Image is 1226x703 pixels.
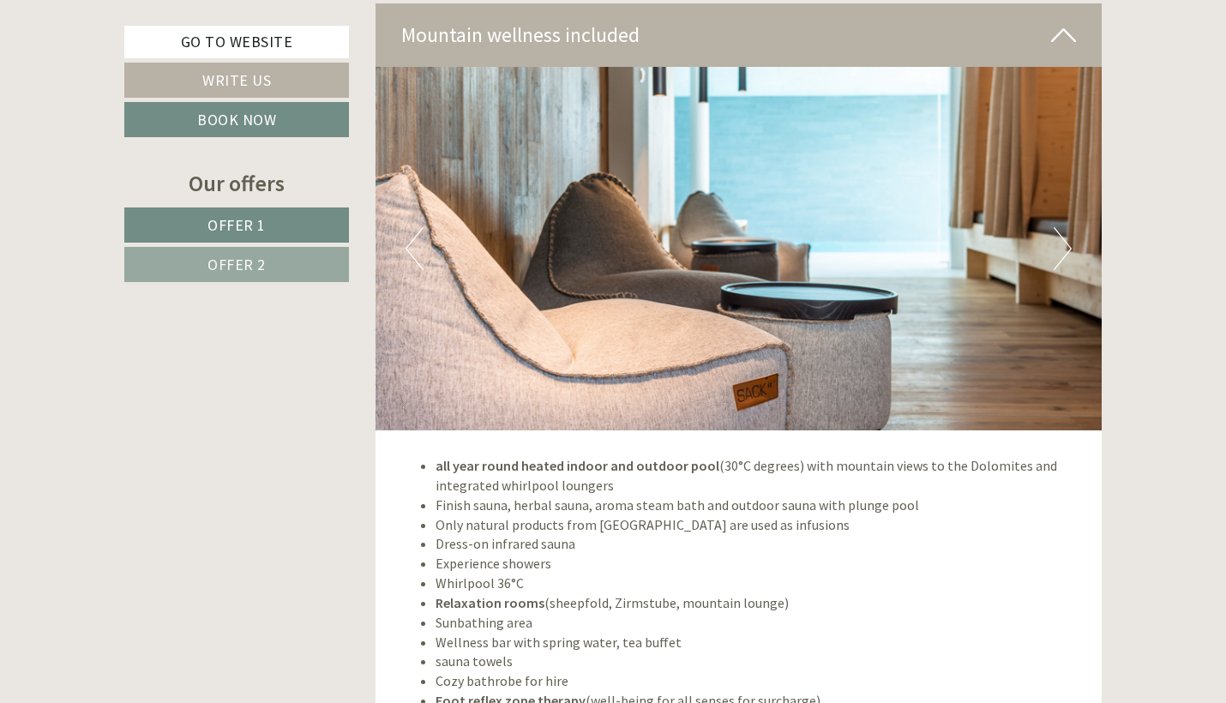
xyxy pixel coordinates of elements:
li: Experience showers [436,554,1077,574]
li: (30°C degrees) with mountain views to the Dolomites and integrated whirlpool loungers [436,456,1077,496]
button: Previous [406,227,424,270]
li: Only natural products from [GEOGRAPHIC_DATA] are used as infusions [436,515,1077,535]
li: Dress-on infrared sauna [436,534,1077,554]
a: Go to website [124,26,349,58]
button: Send [585,447,676,482]
div: Hello, how can we help you? [13,46,198,99]
button: Next [1054,227,1072,270]
li: Sunbathing area [436,613,1077,633]
span: Offer 2 [207,255,266,274]
strong: Relaxation rooms [436,594,544,611]
small: 13:59 [26,83,189,95]
span: Offer 1 [207,215,266,235]
div: Our offers [124,167,349,199]
li: sauna towels [436,652,1077,671]
div: Mountain wellness included [376,3,1103,67]
a: Write us [124,63,349,98]
li: (sheepfold, Zirmstube, mountain lounge) [436,593,1077,613]
div: [DATE] [307,13,369,42]
li: Whirlpool 36°C [436,574,1077,593]
li: Wellness bar with spring water, tea buffet [436,633,1077,652]
li: Cozy bathrobe for hire [436,671,1077,691]
strong: all year round heated indoor and outdoor pool [436,457,719,474]
li: Finish sauna, herbal sauna, aroma steam bath and outdoor sauna with plunge pool [436,496,1077,515]
div: Inso Sonnenheim [26,50,189,63]
a: Book now [124,102,349,137]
